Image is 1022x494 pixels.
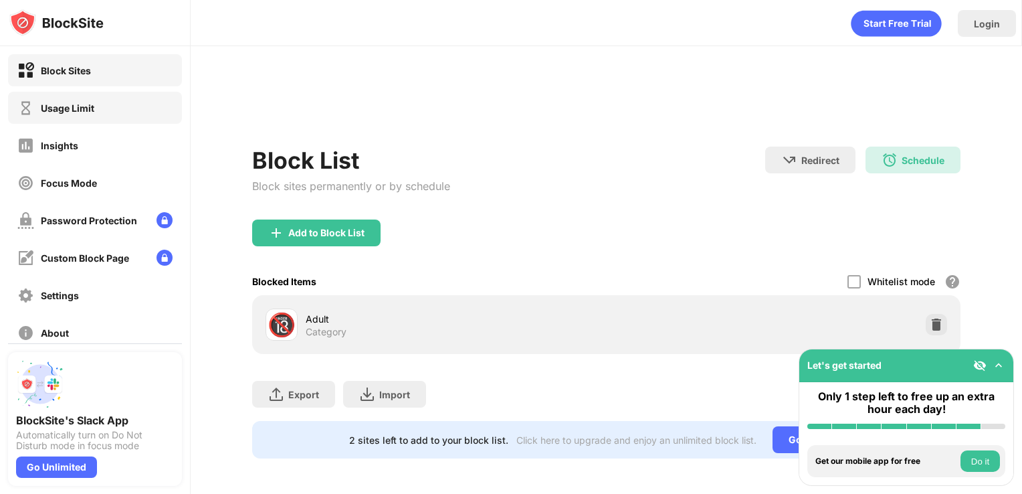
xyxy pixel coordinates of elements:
img: focus-off.svg [17,175,34,191]
div: Whitelist mode [867,276,935,287]
div: Category [306,326,346,338]
div: Automatically turn on Do Not Disturb mode in focus mode [16,430,174,451]
div: animation [851,10,942,37]
div: Password Protection [41,215,137,226]
img: logo-blocksite.svg [9,9,104,36]
img: insights-off.svg [17,137,34,154]
div: Block Sites [41,65,91,76]
div: Settings [41,290,79,301]
div: Add to Block List [288,228,365,238]
div: Insights [41,140,78,151]
img: time-usage-off.svg [17,100,34,116]
div: 🔞 [268,311,296,339]
div: Go Unlimited [16,457,97,478]
div: Focus Mode [41,177,97,189]
img: password-protection-off.svg [17,212,34,229]
img: lock-menu.svg [157,212,173,228]
img: push-slack.svg [16,360,64,408]
div: Schedule [902,155,944,166]
img: customize-block-page-off.svg [17,250,34,266]
div: Login [974,18,1000,29]
div: Let's get started [807,359,882,371]
button: Do it [960,450,1000,472]
div: Import [379,389,410,400]
div: Redirect [801,155,839,166]
div: BlockSite's Slack App [16,414,174,427]
img: omni-setup-toggle.svg [992,359,1005,372]
iframe: Banner [252,84,961,131]
div: Export [288,389,319,400]
div: Block List [252,147,450,174]
img: about-off.svg [17,325,34,341]
div: Usage Limit [41,102,94,114]
div: Get our mobile app for free [815,457,957,466]
div: Block sites permanently or by schedule [252,179,450,193]
div: About [41,327,69,339]
div: 2 sites left to add to your block list. [349,434,508,446]
div: Only 1 step left to free up an extra hour each day! [807,390,1005,416]
img: eye-not-visible.svg [973,359,987,372]
div: Adult [306,312,607,326]
img: lock-menu.svg [157,250,173,266]
div: Click here to upgrade and enjoy an unlimited block list. [516,434,756,446]
div: Go Unlimited [773,426,864,453]
div: Custom Block Page [41,252,129,264]
img: block-on.svg [17,62,34,79]
div: Blocked Items [252,276,316,287]
img: settings-off.svg [17,287,34,304]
